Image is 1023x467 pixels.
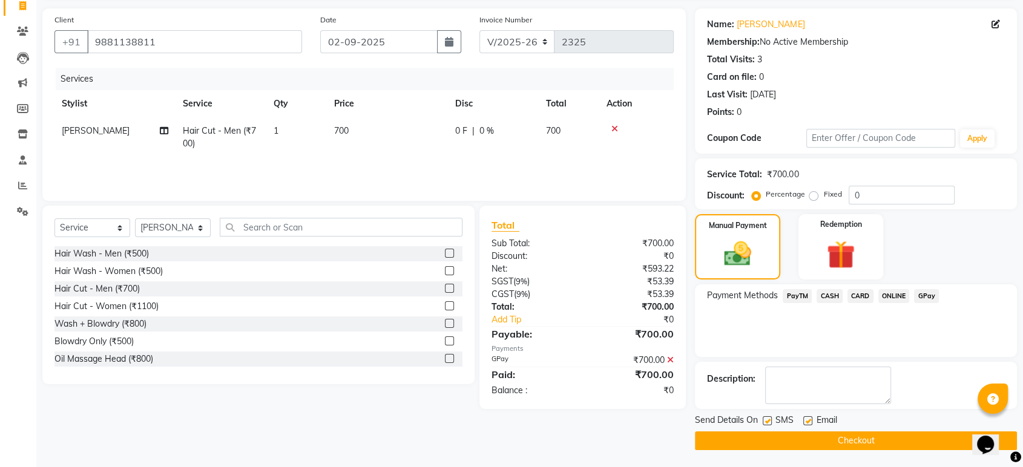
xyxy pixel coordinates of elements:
label: Percentage [766,189,804,200]
div: ₹700.00 [767,168,798,181]
label: Date [320,15,337,25]
th: Action [599,90,674,117]
label: Client [54,15,74,25]
div: ₹593.22 [583,263,683,275]
button: +91 [54,30,88,53]
span: 0 % [479,125,494,137]
div: Payments [492,344,674,354]
div: Wash + Blowdry (₹800) [54,318,146,330]
div: Total: [482,301,583,313]
label: Invoice Number [479,15,532,25]
div: ₹700.00 [583,354,683,367]
div: ₹0 [583,384,683,397]
div: Services [56,68,683,90]
button: Apply [960,129,995,148]
span: Send Details On [695,414,758,429]
div: Oil Massage Head (₹800) [54,353,153,365]
div: Card on file: [707,71,757,83]
span: 9% [516,289,528,299]
div: Net: [482,263,583,275]
div: ₹700.00 [583,367,683,382]
div: Hair Cut - Men (₹700) [54,282,140,295]
button: Checkout [695,431,1017,450]
th: Service [176,90,266,117]
span: Hair Cut - Men (₹700) [183,125,256,149]
div: Membership: [707,36,760,48]
span: SMS [775,414,794,429]
img: _cash.svg [715,238,759,269]
div: ₹53.39 [583,288,683,301]
span: 700 [546,125,561,136]
div: ( ) [482,288,583,301]
div: ₹0 [599,313,683,326]
div: Hair Cut - Women (₹1100) [54,300,159,313]
div: ( ) [482,275,583,288]
span: [PERSON_NAME] [62,125,130,136]
div: 0 [759,71,764,83]
div: ₹0 [583,250,683,263]
span: CGST [492,289,514,299]
div: Discount: [482,250,583,263]
label: Manual Payment [709,220,767,231]
a: [PERSON_NAME] [737,18,804,31]
th: Total [539,90,599,117]
span: CASH [817,289,843,303]
div: Total Visits: [707,53,755,66]
a: Add Tip [482,313,599,326]
div: 3 [757,53,762,66]
div: Paid: [482,367,583,382]
div: Name: [707,18,734,31]
img: _gift.svg [818,237,863,272]
div: ₹700.00 [583,237,683,250]
div: Last Visit: [707,88,748,101]
div: Hair Wash - Men (₹500) [54,247,149,260]
div: GPay [482,354,583,367]
div: Sub Total: [482,237,583,250]
div: Balance : [482,384,583,397]
span: Payment Methods [707,289,778,302]
span: 0 F [455,125,467,137]
input: Enter Offer / Coupon Code [806,129,955,148]
div: [DATE] [750,88,776,101]
div: ₹700.00 [583,327,683,341]
div: 0 [737,106,742,119]
span: GPay [914,289,939,303]
label: Fixed [823,189,841,200]
span: PayTM [783,289,812,303]
span: ONLINE [878,289,910,303]
th: Price [327,90,448,117]
div: No Active Membership [707,36,1005,48]
span: | [472,125,475,137]
div: Payable: [482,327,583,341]
input: Search by Name/Mobile/Email/Code [87,30,302,53]
div: Points: [707,106,734,119]
span: 1 [274,125,278,136]
iframe: chat widget [972,419,1011,455]
div: Hair Wash - Women (₹500) [54,265,163,278]
div: ₹700.00 [583,301,683,313]
span: CARD [847,289,873,303]
label: Redemption [820,219,861,230]
th: Stylist [54,90,176,117]
div: Coupon Code [707,132,806,145]
div: Discount: [707,189,745,202]
span: SGST [492,276,513,287]
input: Search or Scan [220,218,462,237]
th: Qty [266,90,327,117]
span: 700 [334,125,349,136]
div: Service Total: [707,168,762,181]
th: Disc [448,90,539,117]
span: 9% [516,276,527,286]
div: Description: [707,373,755,385]
div: Blowdry Only (₹500) [54,335,134,348]
span: Email [816,414,837,429]
span: Total [492,219,519,232]
div: ₹53.39 [583,275,683,288]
